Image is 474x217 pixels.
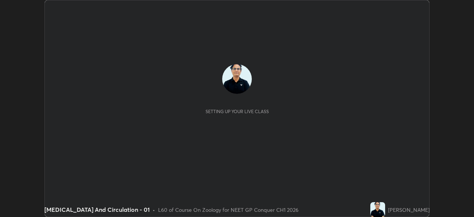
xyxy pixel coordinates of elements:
[222,64,252,94] img: 44dbf02e4033470aa5e07132136bfb12.jpg
[206,109,269,114] div: Setting up your live class
[44,205,150,214] div: [MEDICAL_DATA] And Circulation - 01
[370,202,385,217] img: 44dbf02e4033470aa5e07132136bfb12.jpg
[388,206,430,214] div: [PERSON_NAME]
[158,206,298,214] div: L60 of Course On Zoology for NEET GP Conquer CH1 2026
[153,206,155,214] div: •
